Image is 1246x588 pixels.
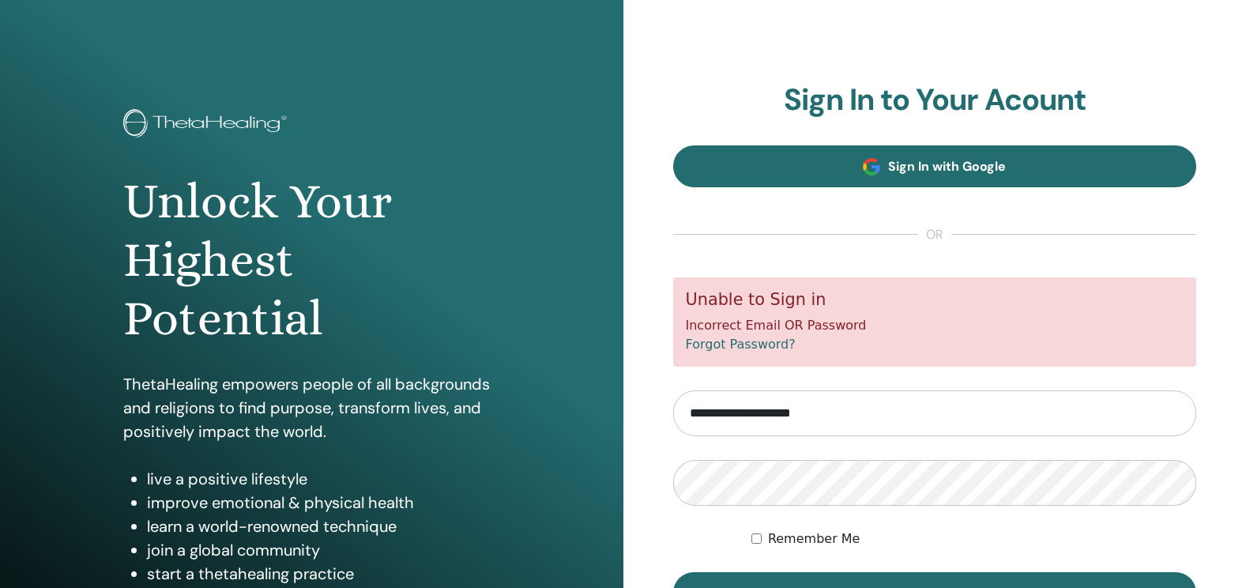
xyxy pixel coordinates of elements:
[147,514,499,538] li: learn a world-renowned technique
[918,225,951,244] span: or
[123,172,499,349] h1: Unlock Your Highest Potential
[751,530,1196,548] div: Keep me authenticated indefinitely or until I manually logout
[147,467,499,491] li: live a positive lifestyle
[673,82,1197,119] h2: Sign In to Your Acount
[147,538,499,562] li: join a global community
[673,145,1197,187] a: Sign In with Google
[768,530,860,548] label: Remember Me
[673,277,1197,367] div: Incorrect Email OR Password
[686,337,796,352] a: Forgot Password?
[888,158,1006,175] span: Sign In with Google
[147,491,499,514] li: improve emotional & physical health
[147,562,499,586] li: start a thetahealing practice
[686,290,1184,310] h5: Unable to Sign in
[123,372,499,443] p: ThetaHealing empowers people of all backgrounds and religions to find purpose, transform lives, a...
